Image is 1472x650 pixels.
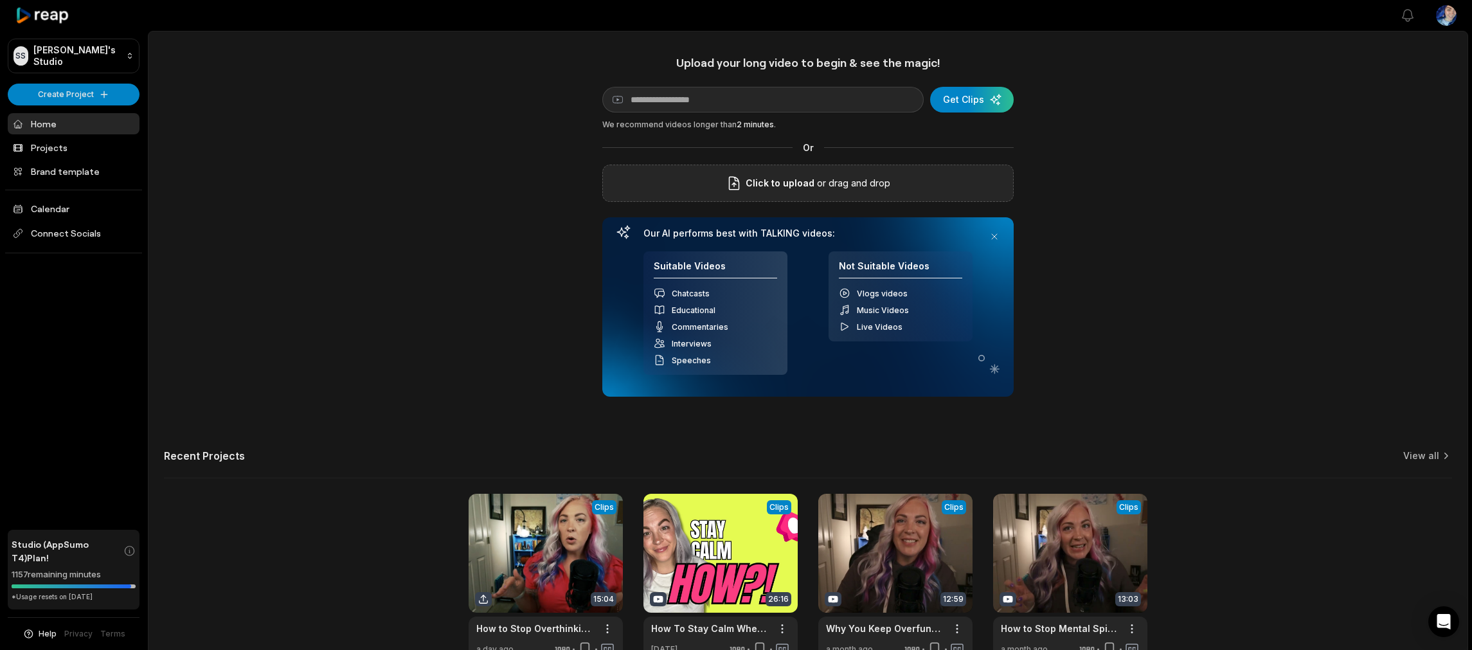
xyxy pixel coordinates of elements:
span: Click to upload [746,176,814,191]
a: How to Stop Overthinking After a Date & Actually Enjoy It [476,622,595,635]
a: Privacy [64,628,93,640]
h4: Not Suitable Videos [839,260,962,279]
div: SS [13,46,28,66]
div: 1157 remaining minutes [12,568,136,581]
span: Studio (AppSumo T4) Plan! [12,537,123,564]
button: Help [22,628,57,640]
h2: Recent Projects [164,449,245,462]
span: Commentaries [672,322,728,332]
a: Brand template [8,161,139,182]
a: View all [1403,449,1439,462]
h4: Suitable Videos [654,260,777,279]
div: We recommend videos longer than . [602,119,1014,131]
h3: Our AI performs best with TALKING videos: [643,228,973,239]
span: Help [39,628,57,640]
span: Speeches [672,356,711,365]
a: Why You Keep Overfunctioning in Relationships (And the Need You’re Chasing) [826,622,944,635]
a: How to Stop Mental Spirals in Real-Time (Without Shaming Yourself) [1001,622,1119,635]
div: Open Intercom Messenger [1428,606,1459,637]
p: or drag and drop [814,176,890,191]
span: Vlogs videos [857,289,908,298]
span: Or [793,141,824,154]
span: Educational [672,305,715,315]
a: Projects [8,137,139,158]
span: Chatcasts [672,289,710,298]
button: Get Clips [930,87,1014,113]
div: *Usage resets on [DATE] [12,592,136,602]
span: Live Videos [857,322,902,332]
p: [PERSON_NAME]'s Studio [33,44,121,68]
button: Create Project [8,84,139,105]
a: Calendar [8,198,139,219]
a: Home [8,113,139,134]
a: How To Stay Calm When Your Kid Loses It! Why Gentle Parenting Doesn’t Work [651,622,769,635]
h1: Upload your long video to begin & see the magic! [602,55,1014,70]
span: 2 minutes [737,120,774,129]
span: Music Videos [857,305,909,315]
a: Terms [100,628,125,640]
span: Interviews [672,339,712,348]
span: Connect Socials [8,222,139,245]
